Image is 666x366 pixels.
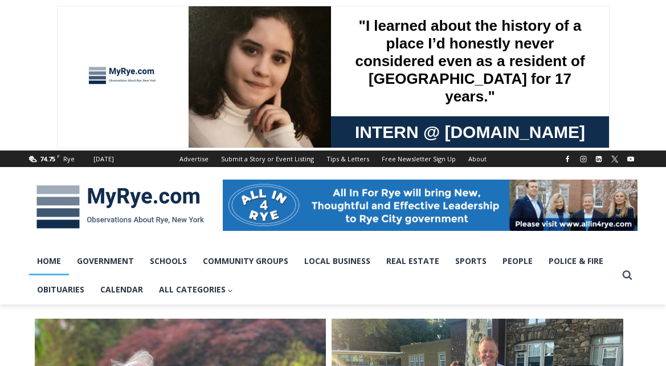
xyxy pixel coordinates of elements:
span: 74.75 [40,154,55,163]
a: Open Tues. - Sun. [PHONE_NUMBER] [1,115,115,142]
a: About [462,151,493,167]
a: Intern @ [DOMAIN_NAME] [274,111,552,142]
a: Schools [142,247,195,275]
img: MyRye.com [29,177,211,237]
a: X [608,152,622,166]
a: Tips & Letters [320,151,375,167]
a: Advertise [173,151,215,167]
nav: Secondary Navigation [173,151,493,167]
img: All in for Rye [223,180,638,231]
a: People [495,247,541,275]
a: Sports [447,247,495,275]
a: Free Newsletter Sign Up [375,151,462,167]
a: Police & Fire [541,247,611,275]
a: Submit a Story or Event Listing [215,151,320,167]
a: YouTube [624,152,638,166]
button: Child menu of All Categories [151,275,242,304]
div: Located at [STREET_ADDRESS][PERSON_NAME] [117,71,167,136]
div: "I learned about the history of a place I’d honestly never considered even as a resident of [GEOG... [288,1,538,111]
span: Intern @ [DOMAIN_NAME] [298,113,528,139]
a: Facebook [561,152,574,166]
span: F [57,153,60,159]
a: Linkedin [592,152,606,166]
button: View Search Form [617,265,638,286]
nav: Primary Navigation [29,247,617,304]
a: Calendar [92,275,151,304]
div: [DATE] [93,154,114,164]
span: Open Tues. - Sun. [PHONE_NUMBER] [3,117,112,161]
a: Community Groups [195,247,296,275]
a: Instagram [577,152,590,166]
a: Real Estate [378,247,447,275]
div: Rye [63,154,75,164]
a: Home [29,247,69,275]
a: Local Business [296,247,378,275]
a: Obituaries [29,275,92,304]
a: Government [69,247,142,275]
